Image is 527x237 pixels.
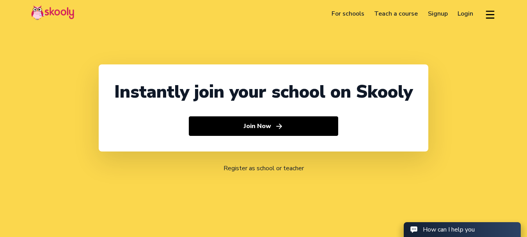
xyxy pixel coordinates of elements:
a: Signup [423,7,453,20]
a: Login [453,7,479,20]
ion-icon: arrow forward outline [275,122,283,130]
a: Register as school or teacher [224,164,304,173]
div: Instantly join your school on Skooly [114,80,413,104]
a: For schools [326,7,369,20]
button: menu outline [484,7,496,20]
button: Join Nowarrow forward outline [189,116,338,136]
a: Teach a course [369,7,423,20]
img: Skooly [31,5,74,20]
